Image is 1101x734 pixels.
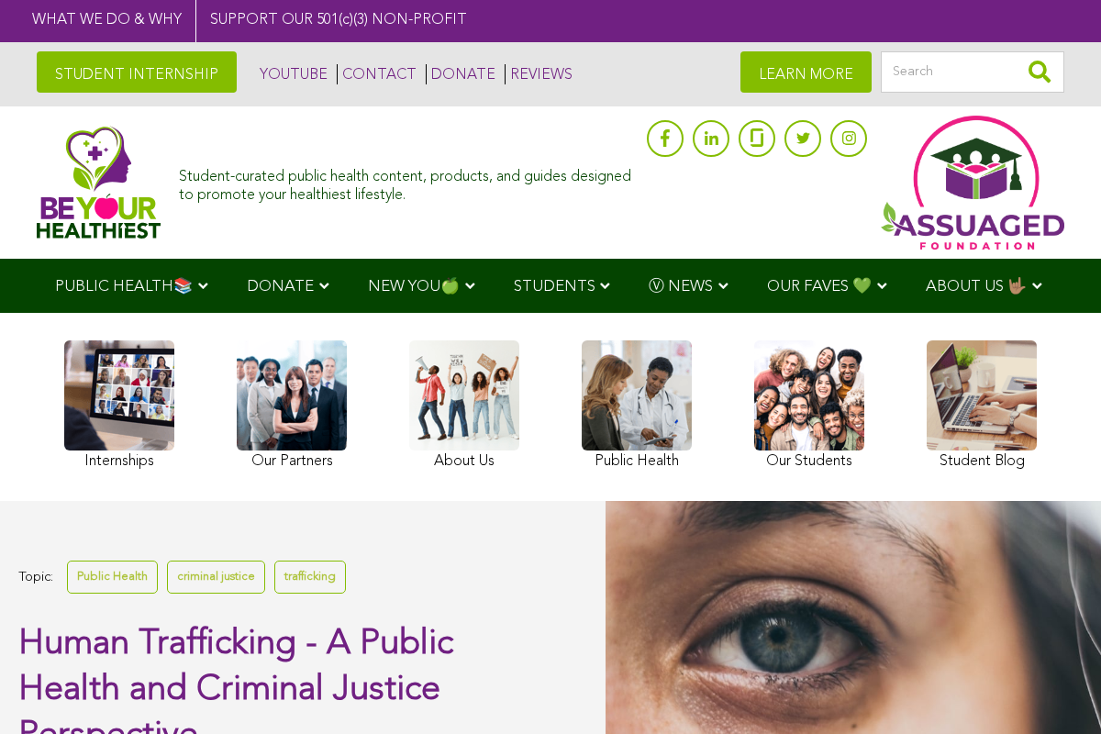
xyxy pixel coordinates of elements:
[514,279,595,295] span: STUDENTS
[37,51,237,93] a: STUDENT INTERNSHIP
[247,279,314,295] span: DONATE
[767,279,872,295] span: OUR FAVES 💚
[1009,646,1101,734] iframe: Chat Widget
[18,565,53,590] span: Topic:
[505,64,573,84] a: REVIEWS
[881,51,1064,93] input: Search
[426,64,495,84] a: DONATE
[368,279,460,295] span: NEW YOU🍏
[740,51,872,93] a: LEARN MORE
[67,561,158,593] a: Public Health
[274,561,346,593] a: trafficking
[167,561,265,593] a: criminal justice
[55,279,193,295] span: PUBLIC HEALTH📚
[751,128,763,147] img: glassdoor
[255,64,328,84] a: YOUTUBE
[179,160,638,204] div: Student-curated public health content, products, and guides designed to promote your healthiest l...
[337,64,417,84] a: CONTACT
[28,259,1073,313] div: Navigation Menu
[37,126,161,239] img: Assuaged
[926,279,1027,295] span: ABOUT US 🤟🏽
[881,116,1064,250] img: Assuaged App
[649,279,713,295] span: Ⓥ NEWS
